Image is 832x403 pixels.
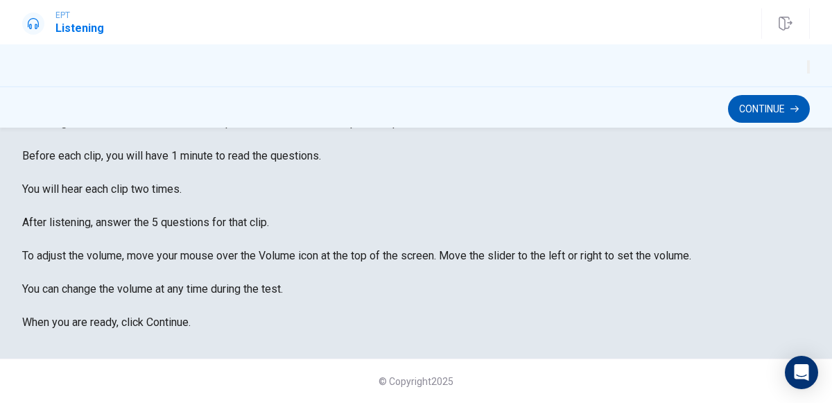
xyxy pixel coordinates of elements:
span: There are 3 audio clips in this section. Each clip has 5 questions. Before each clip, you will ha... [22,116,691,329]
span: © Copyright 2025 [379,376,453,387]
div: Open Intercom Messenger [785,356,818,389]
span: EPT [55,10,104,20]
button: Continue [728,95,810,123]
h1: Listening [55,20,104,37]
